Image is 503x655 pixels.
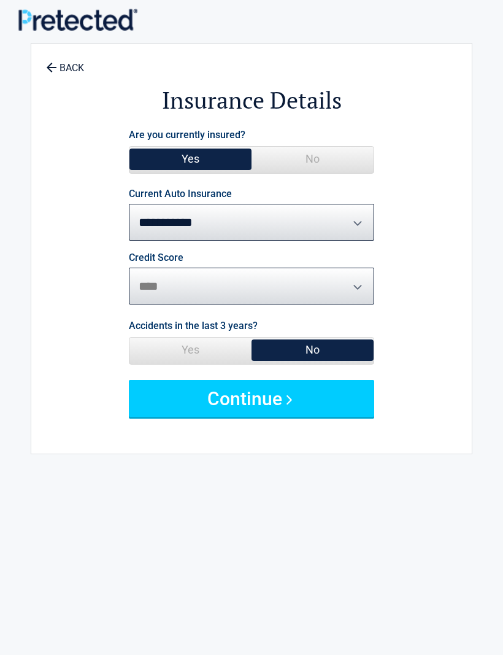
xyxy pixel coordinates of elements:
[18,9,137,30] img: Main Logo
[129,317,258,334] label: Accidents in the last 3 years?
[129,126,245,143] label: Are you currently insured?
[129,147,251,171] span: Yes
[129,189,232,199] label: Current Auto Insurance
[251,147,374,171] span: No
[251,338,374,362] span: No
[129,338,251,362] span: Yes
[44,52,86,73] a: BACK
[129,253,183,263] label: Credit Score
[129,380,374,417] button: Continue
[37,85,466,116] h2: Insurance Details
